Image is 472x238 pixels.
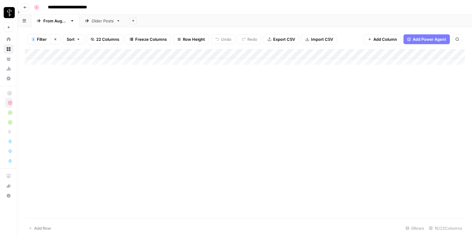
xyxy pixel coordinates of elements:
[4,171,14,181] a: AirOps Academy
[63,34,84,44] button: Sort
[264,34,299,44] button: Export CSV
[4,34,14,44] a: Home
[364,34,401,44] button: Add Column
[37,36,47,42] span: Filter
[87,34,123,44] button: 22 Columns
[4,5,14,20] button: Workspace: LP Production Workloads
[96,36,119,42] span: 22 Columns
[31,37,35,42] div: 3
[4,64,14,74] a: Usage
[247,36,257,42] span: Redo
[32,37,34,42] span: 3
[80,15,126,27] a: Older Posts
[31,15,80,27] a: From [DATE]
[183,36,205,42] span: Row Height
[43,18,68,24] div: From [DATE]
[135,36,167,42] span: Freeze Columns
[173,34,209,44] button: Row Height
[238,34,261,44] button: Redo
[34,225,51,231] span: Add Row
[373,36,397,42] span: Add Column
[4,191,14,201] button: Help + Support
[4,74,14,83] a: Settings
[4,181,14,191] button: What's new?
[27,34,50,44] button: 3Filter
[4,54,14,64] a: Your Data
[413,36,446,42] span: Add Power Agent
[126,34,171,44] button: Freeze Columns
[427,223,465,233] div: 15/22 Columns
[273,36,295,42] span: Export CSV
[311,36,333,42] span: Import CSV
[211,34,235,44] button: Undo
[4,7,15,18] img: LP Production Workloads Logo
[4,181,13,190] div: What's new?
[92,18,114,24] div: Older Posts
[67,36,75,42] span: Sort
[403,34,450,44] button: Add Power Agent
[301,34,337,44] button: Import CSV
[403,223,427,233] div: 0 Rows
[25,223,55,233] button: Add Row
[4,44,14,54] a: Browse
[221,36,231,42] span: Undo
